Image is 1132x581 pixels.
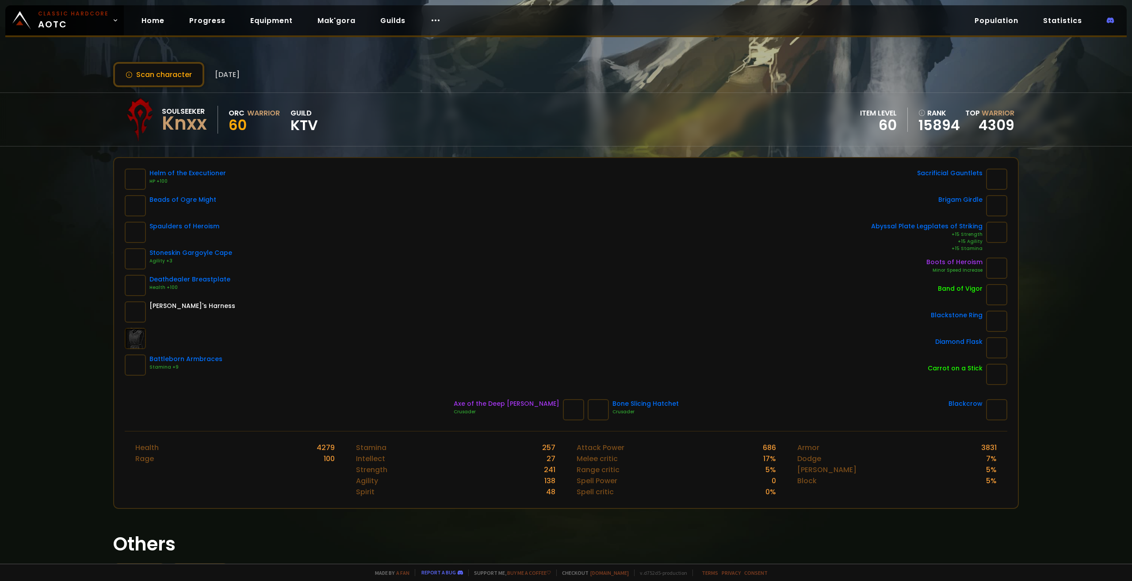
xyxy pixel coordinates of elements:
div: Agility [356,475,378,486]
img: item-22001 [125,222,146,243]
div: Dodge [797,453,821,464]
div: 686 [763,442,776,453]
div: Health +100 [149,284,230,291]
img: item-12936 [125,354,146,376]
img: item-6125 [125,301,146,323]
div: Spirit [356,486,375,497]
div: Spell critic [577,486,614,497]
img: item-22411 [125,169,146,190]
a: Guilds [373,12,413,30]
a: 4309 [979,115,1014,135]
div: Carrot on a Stick [928,364,983,373]
div: HP +100 [149,178,226,185]
div: 3831 [981,442,997,453]
img: item-22714 [986,169,1007,190]
span: Made by [370,569,409,576]
div: 0 [772,475,776,486]
a: Classic HardcoreAOTC [5,5,124,35]
img: item-18737 [588,399,609,420]
div: 241 [544,464,555,475]
div: Abyssal Plate Legplates of Striking [871,222,983,231]
div: Top [965,108,1014,119]
span: KTV [291,119,318,132]
div: [PERSON_NAME] [797,464,857,475]
span: 60 [229,115,247,135]
div: Stamina [356,442,386,453]
img: item-13142 [986,195,1007,216]
div: +15 Stamina [871,245,983,252]
a: [DOMAIN_NAME] [590,569,629,576]
div: Blackstone Ring [931,311,983,320]
a: Buy me a coffee [507,569,551,576]
div: Agility +3 [149,258,232,265]
div: 5 % [986,464,997,475]
img: item-22150 [125,195,146,216]
div: Armor [797,442,819,453]
div: 60 [860,119,897,132]
img: item-12651 [986,399,1007,420]
div: Orc [229,108,245,119]
img: item-811 [563,399,584,420]
img: item-11122 [986,364,1007,385]
div: 5 % [986,475,997,486]
div: Intellect [356,453,385,464]
a: Mak'gora [310,12,363,30]
div: Bone Slicing Hatchet [612,399,679,408]
div: Rage [135,453,154,464]
span: [DATE] [215,69,240,80]
div: Stoneskin Gargoyle Cape [149,248,232,258]
div: Crusader [612,408,679,416]
div: Soulseeker [162,106,207,117]
div: Melee critic [577,453,618,464]
div: 100 [324,453,335,464]
div: Range critic [577,464,620,475]
div: [PERSON_NAME]'s Harness [149,301,235,311]
small: Classic Hardcore [38,10,109,18]
img: item-11926 [125,275,146,296]
div: Deathdealer Breastplate [149,275,230,284]
button: Scan character [113,62,204,87]
span: Checkout [556,569,629,576]
div: Battleborn Armbraces [149,354,222,364]
div: Minor Speed Increase [926,267,983,274]
span: AOTC [38,10,109,31]
div: Helm of the Executioner [149,169,226,178]
div: Brigam Girdle [938,195,983,204]
a: 15894 [918,119,960,132]
div: Sacrificial Gauntlets [917,169,983,178]
div: Band of Vigor [938,284,983,293]
div: 4279 [317,442,335,453]
a: Home [134,12,172,30]
div: Axe of the Deep [PERSON_NAME] [454,399,559,408]
img: item-17713 [986,311,1007,332]
a: Equipment [243,12,300,30]
div: +15 Strength [871,231,983,238]
div: Boots of Heroism [926,258,983,267]
img: item-20671 [986,222,1007,243]
span: Support me, [468,569,551,576]
div: guild [291,108,318,132]
div: 138 [544,475,555,486]
div: Knxx [162,117,207,130]
a: Consent [744,569,768,576]
div: 0 % [765,486,776,497]
a: Population [968,12,1025,30]
div: Attack Power [577,442,624,453]
span: v. d752d5 - production [634,569,687,576]
div: +15 Agility [871,238,983,245]
div: Crusader [454,408,559,416]
a: Statistics [1036,12,1089,30]
div: Stamina +9 [149,364,222,371]
div: 27 [547,453,555,464]
a: Privacy [722,569,741,576]
div: item level [860,108,897,119]
div: Diamond Flask [935,337,983,346]
div: 17 % [763,453,776,464]
div: 7 % [986,453,997,464]
div: Health [135,442,159,453]
div: Warrior [247,108,280,119]
img: item-21995 [986,258,1007,279]
img: item-18302 [986,284,1007,305]
div: rank [918,108,960,119]
div: Beads of Ogre Might [149,195,216,204]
